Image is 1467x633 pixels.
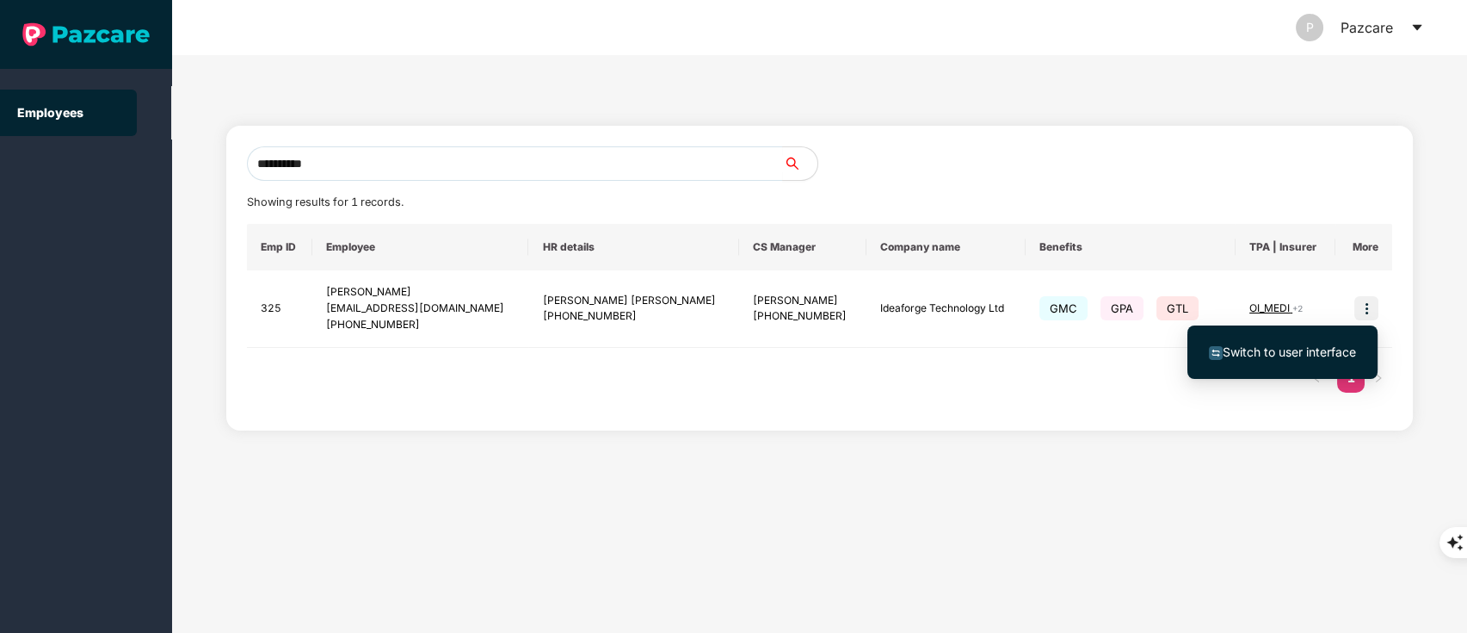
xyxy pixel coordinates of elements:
[1306,14,1314,41] span: P
[1100,296,1143,320] span: GPA
[1039,296,1088,320] span: GMC
[1335,224,1393,270] th: More
[326,284,515,301] div: [PERSON_NAME]
[1249,301,1292,314] span: OI_MEDI
[1373,373,1384,383] span: right
[1354,296,1378,320] img: icon
[528,224,739,270] th: HR details
[753,308,853,325] div: [PHONE_NUMBER]
[782,146,818,181] button: search
[312,224,528,270] th: Employee
[326,301,515,317] div: [EMAIL_ADDRESS][DOMAIN_NAME]
[326,317,515,333] div: [PHONE_NUMBER]
[1223,344,1356,359] span: Switch to user interface
[542,308,725,325] div: [PHONE_NUMBER]
[247,224,313,270] th: Emp ID
[782,157,817,171] span: search
[739,224,866,270] th: CS Manager
[753,293,853,309] div: [PERSON_NAME]
[542,293,725,309] div: [PERSON_NAME] [PERSON_NAME]
[247,270,313,348] td: 325
[1365,365,1392,393] button: right
[1026,224,1236,270] th: Benefits
[1236,224,1335,270] th: TPA | Insurer
[1410,21,1424,34] span: caret-down
[1156,296,1199,320] span: GTL
[866,270,1026,348] td: Ideaforge Technology Ltd
[17,105,83,120] a: Employees
[1365,365,1392,393] li: Next Page
[1292,303,1303,313] span: + 2
[247,195,404,208] span: Showing results for 1 records.
[866,224,1026,270] th: Company name
[1209,346,1223,360] img: svg+xml;base64,PHN2ZyB4bWxucz0iaHR0cDovL3d3dy53My5vcmcvMjAwMC9zdmciIHdpZHRoPSIxNiIgaGVpZ2h0PSIxNi...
